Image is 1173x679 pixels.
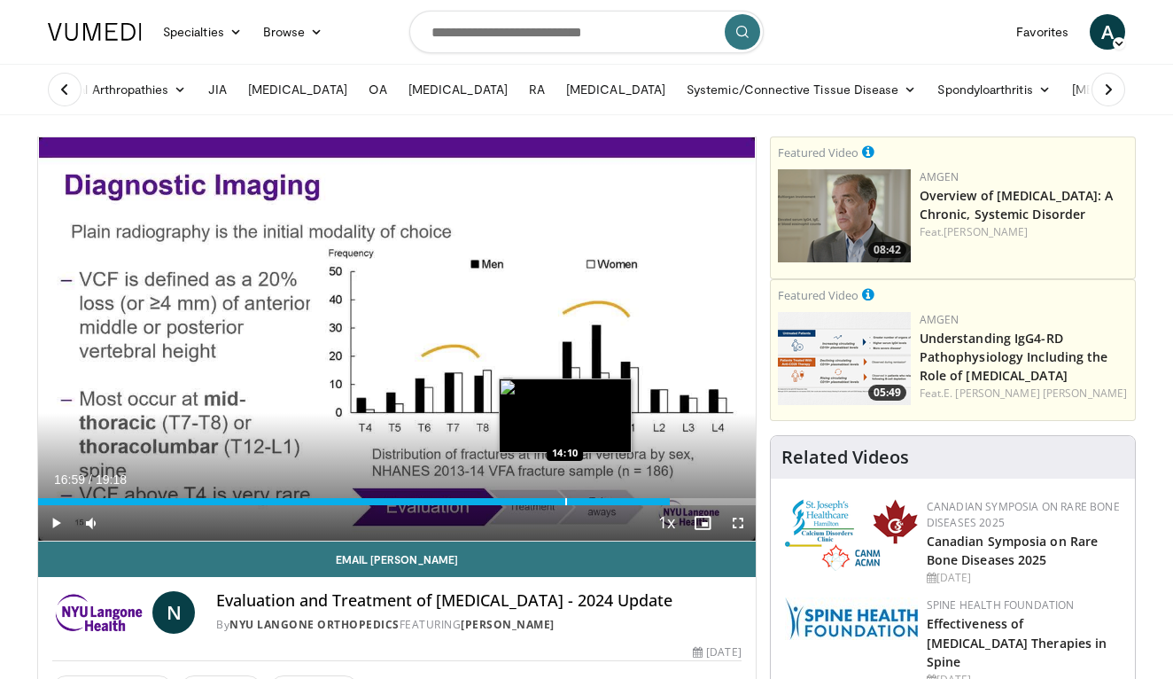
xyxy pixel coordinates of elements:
a: Email [PERSON_NAME] [38,542,756,577]
span: 05:49 [868,385,906,401]
a: Spine Health Foundation [927,597,1075,613]
a: Effectiveness of [MEDICAL_DATA] Therapies in Spine [927,615,1107,669]
a: [MEDICAL_DATA] [555,72,676,107]
img: NYU Langone Orthopedics [52,591,145,634]
a: [MEDICAL_DATA] [237,72,358,107]
a: Overview of [MEDICAL_DATA]: A Chronic, Systemic Disorder [920,187,1114,222]
a: N [152,591,195,634]
div: Feat. [920,224,1128,240]
a: Systemic/Connective Tissue Disease [676,72,927,107]
img: VuMedi Logo [48,23,142,41]
div: By FEATURING [216,617,741,633]
a: A [1090,14,1125,50]
img: image.jpeg [499,379,632,453]
span: / [89,472,92,487]
small: Featured Video [778,287,858,303]
button: Playback Rate [649,505,685,541]
a: [PERSON_NAME] [461,617,555,632]
a: JIA [198,72,237,107]
a: Canadian Symposia on Rare Bone Diseases 2025 [927,499,1120,530]
a: 08:42 [778,169,911,262]
a: Amgen [920,169,959,184]
a: Favorites [1006,14,1079,50]
a: Browse [252,14,334,50]
span: 08:42 [868,242,906,258]
video-js: Video Player [38,137,756,542]
a: [PERSON_NAME] [944,224,1028,239]
div: [DATE] [927,570,1121,586]
div: Feat. [920,386,1128,402]
input: Search topics, interventions [409,11,764,53]
img: 3e5b4ad1-6d9b-4d8f-ba8e-7f7d389ba880.png.150x105_q85_crop-smart_upscale.png [778,312,911,405]
span: 16:59 [54,472,85,487]
button: Play [38,505,74,541]
a: Canadian Symposia on Rare Bone Diseases 2025 [927,533,1099,568]
a: Specialties [152,14,252,50]
a: Understanding IgG4-RD Pathophysiology Including the Role of [MEDICAL_DATA] [920,330,1108,384]
a: E. [PERSON_NAME] [PERSON_NAME] [944,386,1127,401]
a: RA [518,72,555,107]
img: 57d53db2-a1b3-4664-83ec-6a5e32e5a601.png.150x105_q85_autocrop_double_scale_upscale_version-0.2.jpg [785,597,918,640]
a: NYU Langone Orthopedics [229,617,400,632]
div: Progress Bar [38,498,756,505]
span: 19:18 [96,472,127,487]
button: Enable picture-in-picture mode [685,505,720,541]
small: Featured Video [778,144,858,160]
img: 59b7dea3-8883-45d6-a110-d30c6cb0f321.png.150x105_q85_autocrop_double_scale_upscale_version-0.2.png [785,499,918,571]
a: OA [358,72,398,107]
button: Mute [74,505,109,541]
a: Amgen [920,312,959,327]
a: [MEDICAL_DATA] [398,72,518,107]
h4: Related Videos [781,447,909,468]
img: 40cb7efb-a405-4d0b-b01f-0267f6ac2b93.png.150x105_q85_crop-smart_upscale.png [778,169,911,262]
a: Crystal Arthropathies [37,72,198,107]
div: [DATE] [693,644,741,660]
button: Fullscreen [720,505,756,541]
a: Spondyloarthritis [927,72,1060,107]
h4: Evaluation and Treatment of [MEDICAL_DATA] - 2024 Update [216,591,741,611]
a: 05:49 [778,312,911,405]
